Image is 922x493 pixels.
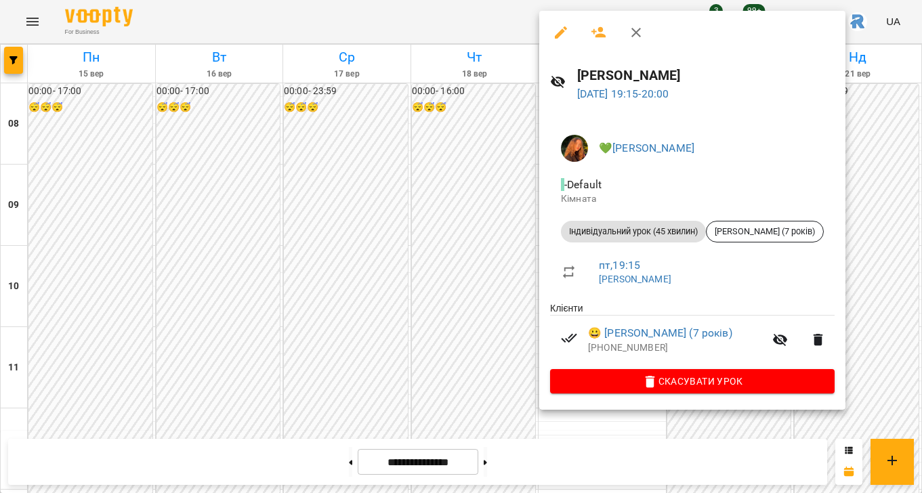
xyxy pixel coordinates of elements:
span: Скасувати Урок [561,373,824,389]
img: a7253ec6d19813cf74d78221198b3021.jpeg [561,135,588,162]
svg: Візит сплачено [561,330,577,346]
a: 😀 [PERSON_NAME] (7 років) [588,325,732,341]
p: [PHONE_NUMBER] [588,341,764,355]
a: 💚[PERSON_NAME] [599,142,694,154]
span: [PERSON_NAME] (7 років) [707,226,823,238]
span: Індивідуальний урок (45 хвилин) [561,226,706,238]
h6: [PERSON_NAME] [577,65,835,86]
a: пт , 19:15 [599,259,640,272]
a: [DATE] 19:15-20:00 [577,87,669,100]
ul: Клієнти [550,301,835,369]
div: [PERSON_NAME] (7 років) [706,221,824,242]
p: Кімната [561,192,824,206]
a: [PERSON_NAME] [599,274,671,284]
button: Скасувати Урок [550,369,835,393]
span: - Default [561,178,604,191]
